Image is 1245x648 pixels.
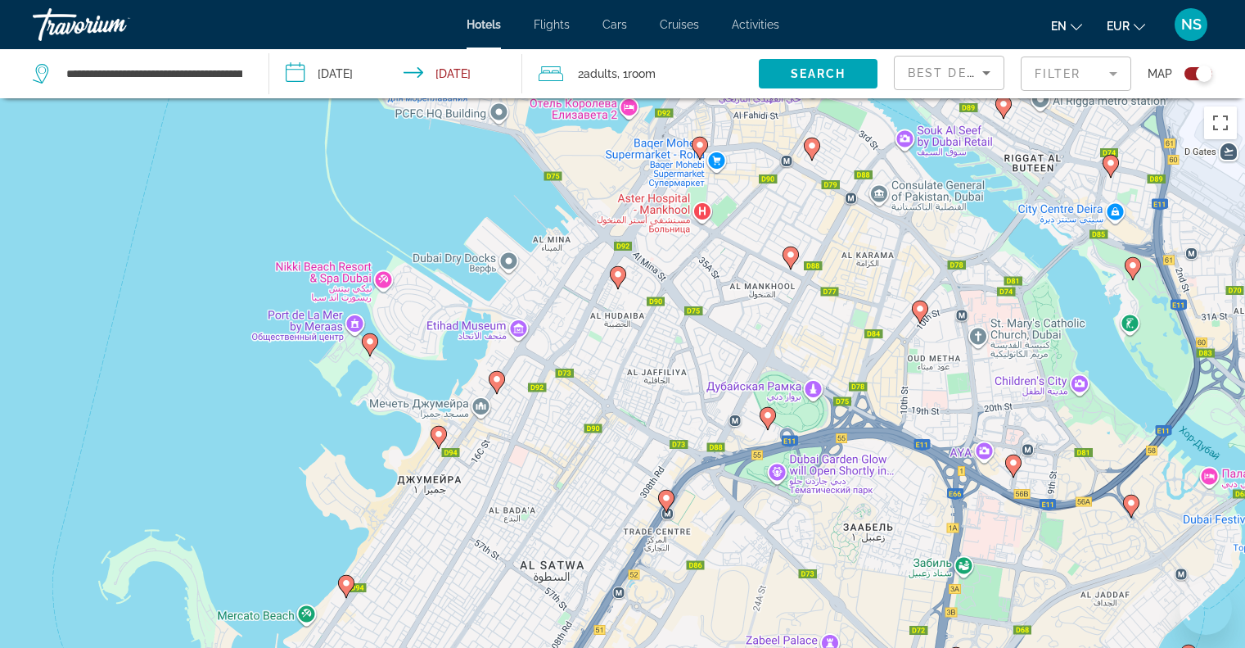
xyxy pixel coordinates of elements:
span: Room [628,67,656,80]
span: Best Deals [908,66,993,79]
span: EUR [1107,20,1130,33]
span: en [1051,20,1067,33]
span: Adults [584,67,617,80]
span: NS [1181,16,1202,33]
a: Cars [602,18,627,31]
button: Включить полноэкранный режим [1204,106,1237,139]
button: Change currency [1107,14,1145,38]
a: Travorium [33,3,196,46]
button: Change language [1051,14,1082,38]
a: Hotels [467,18,501,31]
button: Check-in date: Dec 4, 2025 Check-out date: Dec 8, 2025 [269,49,522,98]
button: Toggle map [1172,66,1212,81]
a: Flights [534,18,570,31]
span: Search [791,67,846,80]
iframe: Кнопка, открывающая окно обмена сообщениями; идет разговор [1180,582,1232,635]
mat-select: Sort by [908,63,990,83]
button: Search [759,59,877,88]
a: Activities [732,18,779,31]
span: Map [1148,62,1172,85]
button: Filter [1021,56,1131,92]
button: Travelers: 2 adults, 0 children [522,49,759,98]
a: Cruises [660,18,699,31]
span: , 1 [617,62,656,85]
span: 2 [578,62,617,85]
button: User Menu [1170,7,1212,42]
